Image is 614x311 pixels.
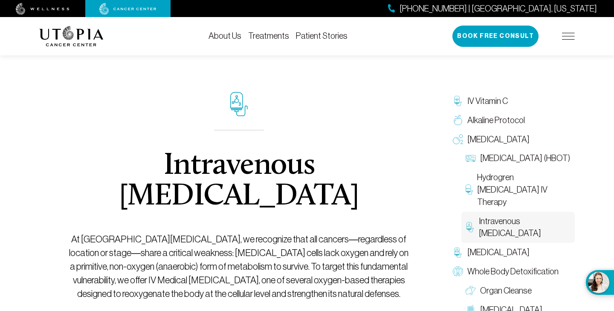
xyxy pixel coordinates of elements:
[453,115,463,125] img: Alkaline Protocol
[209,31,241,40] a: About Us
[461,212,575,243] a: Intravenous [MEDICAL_DATA]
[69,151,409,212] h1: Intravenous [MEDICAL_DATA]
[388,3,597,15] a: [PHONE_NUMBER] | [GEOGRAPHIC_DATA], [US_STATE]
[480,285,532,297] span: Organ Cleanse
[466,222,475,232] img: Intravenous Ozone Therapy
[449,243,575,262] a: [MEDICAL_DATA]
[461,281,575,300] a: Organ Cleanse
[453,248,463,258] img: Chelation Therapy
[16,3,70,15] img: wellness
[479,215,571,240] span: Intravenous [MEDICAL_DATA]
[466,285,476,296] img: Organ Cleanse
[449,262,575,281] a: Whole Body Detoxification
[449,130,575,149] a: [MEDICAL_DATA]
[467,265,559,278] span: Whole Body Detoxification
[467,95,508,107] span: IV Vitamin C
[562,33,575,40] img: icon-hamburger
[449,92,575,111] a: IV Vitamin C
[480,152,570,164] span: [MEDICAL_DATA] (HBOT)
[466,153,476,164] img: Hyperbaric Oxygen Therapy (HBOT)
[467,114,525,127] span: Alkaline Protocol
[453,266,463,276] img: Whole Body Detoxification
[466,184,473,195] img: Hydrogren Peroxide IV Therapy
[400,3,597,15] span: [PHONE_NUMBER] | [GEOGRAPHIC_DATA], [US_STATE]
[69,233,409,300] p: At [GEOGRAPHIC_DATA][MEDICAL_DATA], we recognize that all cancers—regardless of location or stage...
[99,3,156,15] img: cancer center
[467,246,530,259] span: [MEDICAL_DATA]
[248,31,289,40] a: Treatments
[467,133,530,146] span: [MEDICAL_DATA]
[453,96,463,106] img: IV Vitamin C
[477,171,571,208] span: Hydrogren [MEDICAL_DATA] IV Therapy
[452,26,539,47] button: Book Free Consult
[449,111,575,130] a: Alkaline Protocol
[39,26,104,46] img: logo
[230,92,248,116] img: icon
[453,134,463,144] img: Oxygen Therapy
[461,149,575,168] a: [MEDICAL_DATA] (HBOT)
[461,168,575,211] a: Hydrogren [MEDICAL_DATA] IV Therapy
[296,31,348,40] a: Patient Stories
